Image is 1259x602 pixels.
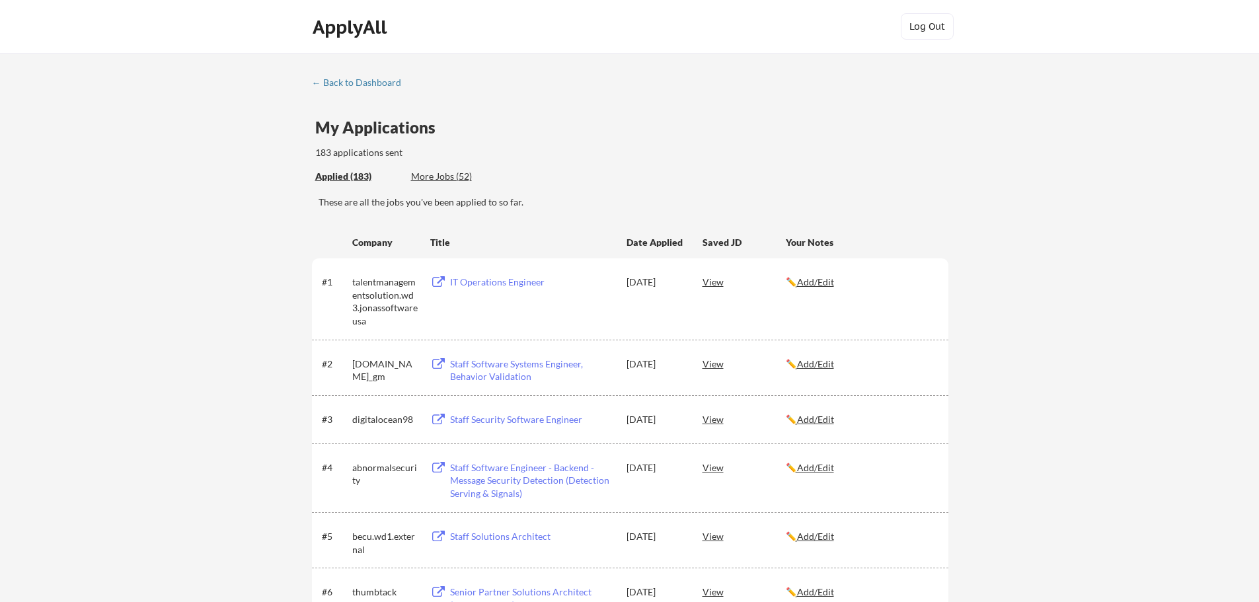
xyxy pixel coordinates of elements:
div: #2 [322,357,348,371]
div: These are all the jobs you've been applied to so far. [319,196,948,209]
div: View [703,270,786,293]
div: ← Back to Dashboard [312,78,411,87]
div: talentmanagementsolution.wd3.jonassoftwareusa [352,276,418,327]
div: ✏️ [786,530,936,543]
div: View [703,352,786,375]
div: ✏️ [786,357,936,371]
div: [DATE] [627,530,685,543]
u: Add/Edit [797,586,834,597]
div: abnormalsecurity [352,461,418,487]
div: My Applications [315,120,446,135]
div: [DATE] [627,357,685,371]
div: These are all the jobs you've been applied to so far. [315,170,401,184]
div: Date Applied [627,236,685,249]
div: ApplyAll [313,16,391,38]
div: #4 [322,461,348,474]
div: ✏️ [786,585,936,599]
div: Saved JD [703,230,786,254]
div: [DATE] [627,413,685,426]
div: Title [430,236,614,249]
div: #5 [322,530,348,543]
div: [DATE] [627,461,685,474]
div: #1 [322,276,348,289]
div: ✏️ [786,413,936,426]
div: [DATE] [627,585,685,599]
div: Staff Security Software Engineer [450,413,614,426]
div: Company [352,236,418,249]
div: 183 applications sent [315,146,571,159]
div: #6 [322,585,348,599]
div: Staff Solutions Architect [450,530,614,543]
div: View [703,455,786,479]
div: View [703,524,786,548]
div: thumbtack [352,585,418,599]
div: #3 [322,413,348,426]
div: Staff Software Engineer - Backend - Message Security Detection (Detection Serving & Signals) [450,461,614,500]
div: Staff Software Systems Engineer, Behavior Validation [450,357,614,383]
div: IT Operations Engineer [450,276,614,289]
u: Add/Edit [797,276,834,287]
div: View [703,407,786,431]
u: Add/Edit [797,358,834,369]
div: digitalocean98 [352,413,418,426]
button: Log Out [901,13,954,40]
div: More Jobs (52) [411,170,508,183]
div: Your Notes [786,236,936,249]
div: ✏️ [786,461,936,474]
u: Add/Edit [797,414,834,425]
a: ← Back to Dashboard [312,77,411,91]
div: These are job applications we think you'd be a good fit for, but couldn't apply you to automatica... [411,170,508,184]
div: [DATE] [627,276,685,289]
div: becu.wd1.external [352,530,418,556]
u: Add/Edit [797,462,834,473]
div: Applied (183) [315,170,401,183]
div: ✏️ [786,276,936,289]
div: [DOMAIN_NAME]_gm [352,357,418,383]
u: Add/Edit [797,531,834,542]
